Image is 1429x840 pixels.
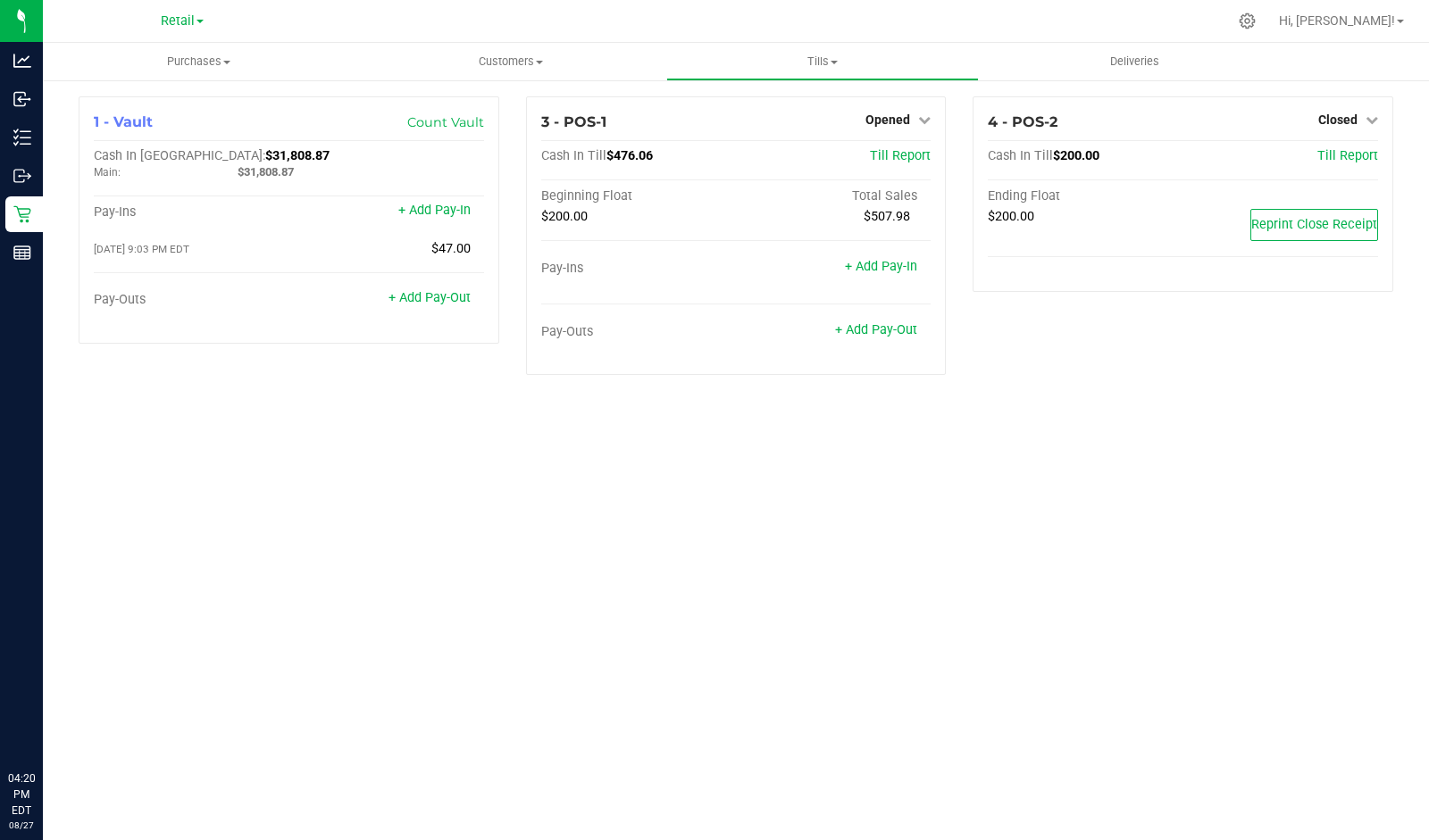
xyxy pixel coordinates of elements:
[265,148,330,163] span: $31,808.87
[541,148,606,163] span: Cash In Till
[988,113,1057,130] span: 4 - POS-2
[979,43,1291,80] a: Deliveries
[988,209,1034,224] span: $200.00
[407,114,484,130] a: Count Vault
[94,113,153,130] span: 1 - Vault
[1053,148,1099,163] span: $200.00
[94,148,265,163] span: Cash In [GEOGRAPHIC_DATA]:
[13,90,31,108] inline-svg: Inbound
[845,259,917,274] a: + Add Pay-In
[94,204,288,220] div: Pay-Ins
[865,112,910,127] span: Opened
[1086,54,1183,70] span: Deliveries
[988,188,1182,204] div: Ending Float
[541,261,736,277] div: Pay-Ins
[541,188,736,204] div: Beginning Float
[736,188,931,204] div: Total Sales
[835,322,917,337] a: + Add Pay-Out
[94,243,189,255] span: [DATE] 9:03 PM EDT
[666,43,978,80] a: Tills
[1318,112,1358,127] span: Closed
[94,292,288,308] div: Pay-Outs
[1250,209,1378,241] button: Reprint Close Receipt
[13,167,31,185] inline-svg: Outbound
[238,165,294,179] span: $31,808.87
[8,770,35,819] p: 04:20 PM EDT
[13,205,31,223] inline-svg: Retail
[8,819,35,832] p: 08/27
[541,324,736,340] div: Pay-Outs
[43,54,355,70] span: Purchases
[1251,217,1377,232] span: Reprint Close Receipt
[431,241,471,256] span: $47.00
[864,209,910,224] span: $507.98
[13,129,31,146] inline-svg: Inventory
[606,148,653,163] span: $476.06
[667,54,977,70] span: Tills
[13,52,31,70] inline-svg: Analytics
[1279,13,1395,28] span: Hi, [PERSON_NAME]!
[1236,12,1258,29] div: Manage settings
[355,54,665,70] span: Customers
[988,148,1053,163] span: Cash In Till
[541,209,588,224] span: $200.00
[389,290,471,305] a: + Add Pay-Out
[94,166,121,179] span: Main:
[355,43,666,80] a: Customers
[870,148,931,163] a: Till Report
[398,203,471,218] a: + Add Pay-In
[18,697,71,751] iframe: Resource center
[43,43,355,80] a: Purchases
[13,244,31,262] inline-svg: Reports
[1317,148,1378,163] a: Till Report
[161,13,195,29] span: Retail
[541,113,606,130] span: 3 - POS-1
